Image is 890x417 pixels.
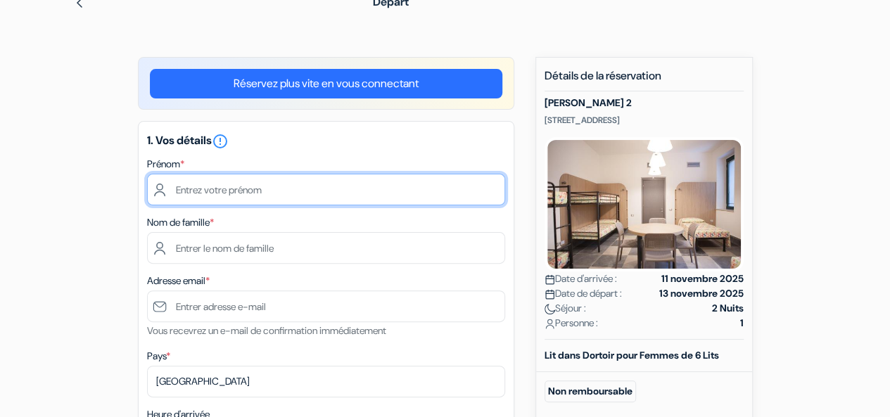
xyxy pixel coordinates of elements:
span: Personne : [545,316,598,331]
h5: Détails de la réservation [545,69,744,91]
h5: [PERSON_NAME] 2 [545,97,744,109]
label: Nom de famille [147,215,214,230]
strong: 11 novembre 2025 [661,271,744,286]
a: error_outline [212,133,229,148]
strong: 1 [740,316,744,331]
img: user_icon.svg [545,319,555,329]
span: Date d'arrivée : [545,271,617,286]
i: error_outline [212,133,229,150]
input: Entrez votre prénom [147,174,505,205]
span: Séjour : [545,301,586,316]
strong: 2 Nuits [712,301,744,316]
strong: 13 novembre 2025 [659,286,744,301]
img: moon.svg [545,304,555,314]
label: Pays [147,349,170,364]
span: Date de départ : [545,286,622,301]
label: Prénom [147,157,184,172]
img: calendar.svg [545,274,555,285]
b: Lit dans Dortoir pour Femmes de 6 Lits [545,349,719,361]
input: Entrer adresse e-mail [147,290,505,322]
input: Entrer le nom de famille [147,232,505,264]
img: calendar.svg [545,289,555,300]
label: Adresse email [147,274,210,288]
p: [STREET_ADDRESS] [545,115,744,126]
small: Vous recevrez un e-mail de confirmation immédiatement [147,324,386,337]
a: Réservez plus vite en vous connectant [150,69,502,98]
small: Non remboursable [545,380,636,402]
h5: 1. Vos détails [147,133,505,150]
